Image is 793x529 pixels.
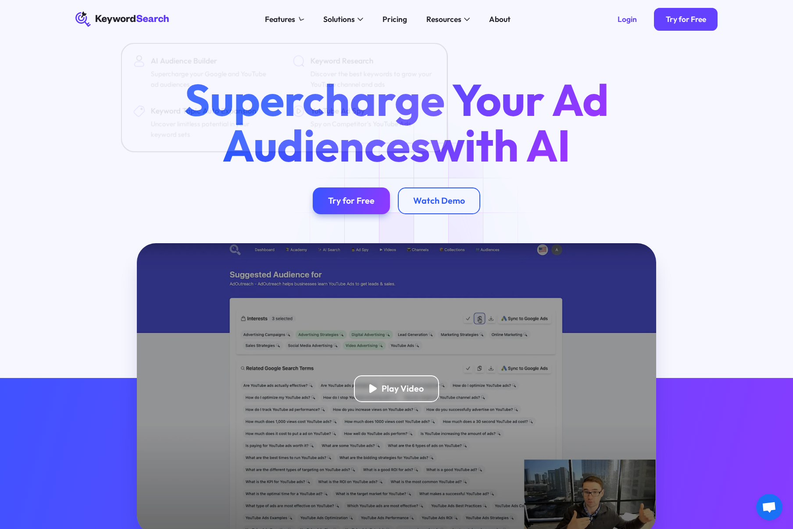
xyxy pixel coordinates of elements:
[430,117,571,173] span: with AI
[313,187,390,214] a: Try for Free
[413,195,465,206] div: Watch Demo
[323,14,355,25] div: Solutions
[151,119,274,140] div: Uncover limitless potential in your keyword sets
[426,14,461,25] div: Resources
[666,14,706,24] div: Try for Free
[328,195,375,206] div: Try for Free
[121,43,448,152] nav: Features
[128,49,282,95] a: AI Audience BuilderSupercharge your Google and YouTube ad audiences
[265,14,295,25] div: Features
[311,105,411,116] div: YouTube Ad Spy
[756,494,782,520] a: Open chat
[382,14,407,25] div: Pricing
[166,77,627,168] h1: Supercharge Your Ad Audiences
[151,55,274,67] div: AI Audience Builder
[311,68,434,90] div: Discover the best keywords to grow your YouTube channel and ads
[483,11,516,27] a: About
[151,105,274,116] div: Keyword Topic Auto Expansion
[606,8,649,31] a: Login
[311,119,411,129] div: Spy on Competitor's YouTube Ads
[287,99,441,145] a: YouTube Ad SpySpy on Competitor's YouTube Ads
[311,55,434,67] div: Keyword Research
[489,14,511,25] div: About
[287,49,441,95] a: Keyword ResearchDiscover the best keywords to grow your YouTube channel and ads
[618,14,637,24] div: Login
[151,68,274,90] div: Supercharge your Google and YouTube ad audiences
[128,99,282,145] a: Keyword Topic Auto ExpansionUncover limitless potential in your keyword sets
[377,11,413,27] a: Pricing
[382,383,424,394] div: Play Video
[654,8,718,31] a: Try for Free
